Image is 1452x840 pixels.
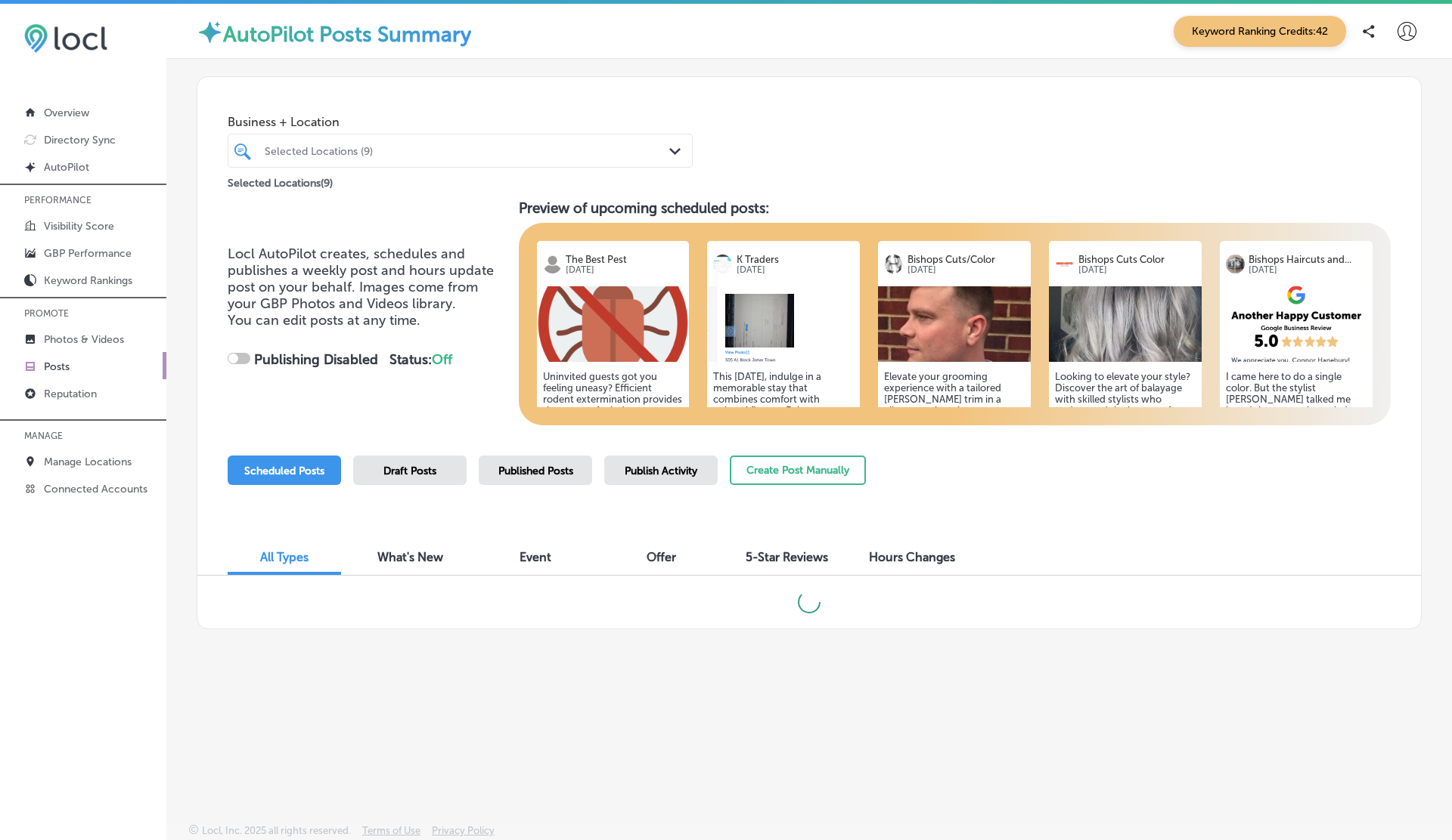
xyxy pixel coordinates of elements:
p: Directory Sync [44,134,116,147]
img: logo [884,255,903,273]
button: Create Post Manually [730,456,866,485]
p: [DATE] [1078,265,1196,275]
p: [DATE] [737,265,854,275]
p: Photos & Videos [44,333,124,346]
img: logo [713,255,732,273]
img: logo [1055,255,1074,273]
p: Bishops Haircuts and... [1249,254,1367,265]
p: The Best Pest [566,254,683,265]
p: Bishops Cuts Color [1078,254,1196,265]
p: [DATE] [1249,265,1367,275]
p: Manage Locations [44,456,132,468]
p: Selected Locations ( 9 ) [228,171,333,190]
img: logo [1226,255,1245,273]
p: Visibility Score [44,220,114,233]
span: All Types [260,550,309,564]
img: autopilot-icon [197,19,223,45]
span: Published Posts [498,465,573,477]
h5: Uninvited guests got you feeling uneasy? Efficient rodent extermination provides the peace of min... [543,371,684,541]
p: Locl, Inc. 2025 all rights reserved. [202,825,351,836]
p: GBP Performance [44,247,132,260]
span: Business + Location [228,115,693,129]
strong: Publishing Disabled [254,351,378,368]
p: Keyword Rankings [44,274,132,287]
h5: Looking to elevate your style? Discover the art of balayage with skilled stylists who understand ... [1055,371,1196,518]
p: K Traders [737,254,854,265]
span: What's New [377,550,443,564]
strong: Status: [389,351,452,368]
h5: This [DATE], indulge in a memorable stay that combines comfort with cultural flavors. Enjoy cozy ... [713,371,854,541]
img: d3f96c94-9ecd-4035-b297-9bc3a18493e1sign.png [537,286,690,362]
span: Offer [647,550,676,564]
p: AutoPilot [44,161,89,174]
img: 1698697793a332a650-e2f3-4e18-8c0a-51501d084b31_2022-06-15.jpg [878,286,1031,362]
span: Draft Posts [383,465,436,477]
label: AutoPilot Posts Summary [223,22,471,47]
img: logo [543,255,562,273]
span: Locl AutoPilot creates, schedules and publishes a weekly post and hours update post on your behal... [228,246,494,312]
p: [DATE] [907,265,1025,275]
span: Off [432,351,452,368]
span: 5-Star Reviews [746,550,828,564]
p: [DATE] [566,265,683,275]
h3: Preview of upcoming scheduled posts: [519,199,1391,217]
span: Keyword Ranking Credits: 42 [1174,16,1346,47]
span: Publish Activity [625,465,697,477]
p: Reputation [44,388,97,400]
h5: Elevate your grooming experience with a tailored [PERSON_NAME] trim in a vibrant, welcoming space... [884,371,1025,530]
div: Selected Locations (9) [265,144,671,157]
img: 6efc1275baa40be7c98c3b36c6bfde44.png [24,23,107,53]
span: Hours Changes [869,550,955,564]
p: Bishops Cuts/Color [907,254,1025,265]
span: You can edit posts at any time. [228,312,420,329]
img: 07456460-8d92-4f5a-8674-22c20c597c40.png [1220,286,1373,362]
h5: I came here to do a single color. But the stylist [PERSON_NAME] talked me into doing two colors, ... [1226,371,1367,496]
img: 17565225239ca1c485-38b4-4b4b-b63a-b9ace88f2c7e_2025-08-29.png [707,286,860,362]
p: Connected Accounts [44,483,147,496]
span: Scheduled Posts [244,465,324,477]
span: Event [520,550,551,564]
img: 1604076933image_e71f7cca-ca66-4177-9b5c-bfbf93ff4bde.jpg [1049,286,1202,362]
p: Posts [44,360,70,373]
p: Overview [44,107,89,119]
